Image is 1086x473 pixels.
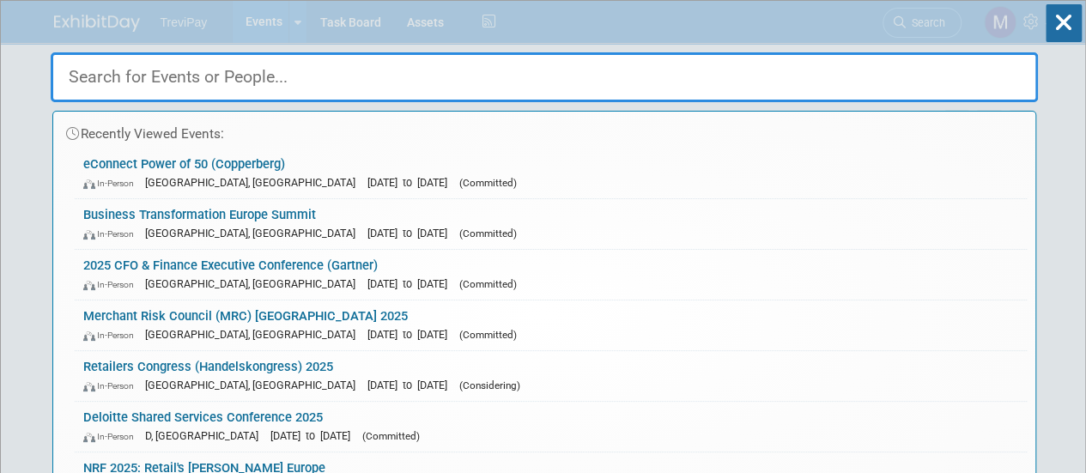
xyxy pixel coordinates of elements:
[83,330,142,341] span: In-Person
[75,402,1027,452] a: Deloitte Shared Services Conference 2025 In-Person D, [GEOGRAPHIC_DATA] [DATE] to [DATE] (Committed)
[83,228,142,240] span: In-Person
[145,429,267,442] span: D, [GEOGRAPHIC_DATA]
[83,178,142,189] span: In-Person
[75,351,1027,401] a: Retailers Congress (Handelskongress) 2025 In-Person [GEOGRAPHIC_DATA], [GEOGRAPHIC_DATA] [DATE] t...
[62,112,1027,149] div: Recently Viewed Events:
[75,149,1027,198] a: eConnect Power of 50 (Copperberg) In-Person [GEOGRAPHIC_DATA], [GEOGRAPHIC_DATA] [DATE] to [DATE]...
[459,227,517,240] span: (Committed)
[145,328,364,341] span: [GEOGRAPHIC_DATA], [GEOGRAPHIC_DATA]
[459,177,517,189] span: (Committed)
[75,199,1027,249] a: Business Transformation Europe Summit In-Person [GEOGRAPHIC_DATA], [GEOGRAPHIC_DATA] [DATE] to [D...
[83,380,142,391] span: In-Person
[367,277,456,290] span: [DATE] to [DATE]
[362,430,420,442] span: (Committed)
[51,52,1038,102] input: Search for Events or People...
[145,379,364,391] span: [GEOGRAPHIC_DATA], [GEOGRAPHIC_DATA]
[367,328,456,341] span: [DATE] to [DATE]
[367,379,456,391] span: [DATE] to [DATE]
[145,227,364,240] span: [GEOGRAPHIC_DATA], [GEOGRAPHIC_DATA]
[270,429,359,442] span: [DATE] to [DATE]
[459,329,517,341] span: (Committed)
[75,300,1027,350] a: Merchant Risk Council (MRC) [GEOGRAPHIC_DATA] 2025 In-Person [GEOGRAPHIC_DATA], [GEOGRAPHIC_DATA]...
[83,279,142,290] span: In-Person
[145,277,364,290] span: [GEOGRAPHIC_DATA], [GEOGRAPHIC_DATA]
[83,431,142,442] span: In-Person
[145,176,364,189] span: [GEOGRAPHIC_DATA], [GEOGRAPHIC_DATA]
[459,379,520,391] span: (Considering)
[459,278,517,290] span: (Committed)
[367,227,456,240] span: [DATE] to [DATE]
[367,176,456,189] span: [DATE] to [DATE]
[75,250,1027,300] a: 2025 CFO & Finance Executive Conference (Gartner) In-Person [GEOGRAPHIC_DATA], [GEOGRAPHIC_DATA] ...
